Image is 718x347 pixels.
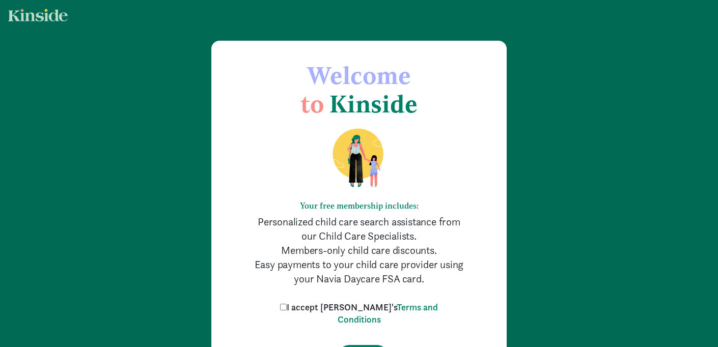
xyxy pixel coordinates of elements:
img: illustration-mom-daughter.png [320,128,398,189]
p: Easy payments to your child care provider using your Navia Daycare FSA card. [252,257,466,286]
span: Kinside [329,89,418,119]
input: I accept [PERSON_NAME]'sTerms and Conditions [280,304,287,310]
a: Terms and Conditions [338,301,438,325]
h6: Your free membership includes: [252,201,466,211]
label: I accept [PERSON_NAME]'s [278,301,440,326]
span: to [300,89,324,119]
p: Members-only child care discounts. [252,243,466,257]
img: light.svg [8,9,68,21]
p: Personalized child care search assistance from our Child Care Specialists. [252,215,466,243]
span: Welcome [307,61,411,90]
